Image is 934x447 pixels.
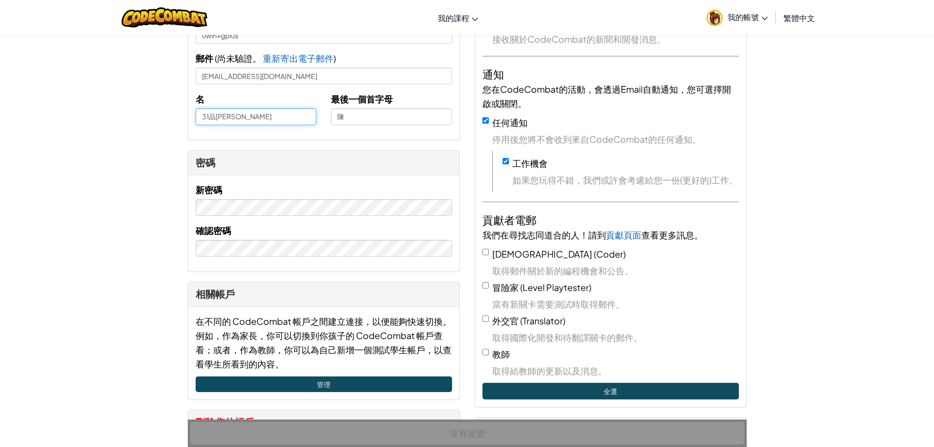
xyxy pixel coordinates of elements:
[482,83,731,109] span: 您在CodeCombat的活動，會透過Email自動通知，您可選擇開啟或關閉。
[122,7,207,27] img: CodeCombat logo
[196,183,222,197] label: 新密碼
[641,229,703,240] span: 查看更多訊息。
[482,212,739,228] h4: 貢獻者電郵
[492,248,592,260] span: [DEMOGRAPHIC_DATA]
[492,348,510,360] span: 教師
[263,53,333,64] span: 重新寄出電子郵件
[702,2,773,33] a: 我的帳號
[492,117,528,128] label: 任何通知
[438,13,469,23] span: 我的課程
[433,4,483,31] a: 我的課程
[196,92,204,106] label: 名
[492,297,739,311] span: 當有新關卡需要測試時取得郵件。
[492,263,739,278] span: 取得郵件關於新的編程機會和公告。
[728,12,768,22] span: 我的帳號
[196,314,452,371] div: 在不同的 CodeCombat 帳戶之間建立連接，以便能夠快速切換。例如，作為家長，你可以切換到你孩子的 CodeCombat 帳戶查看；或者，作為教師，你可以為自己新增一個測試學生帳戶，以查看...
[331,92,393,106] label: 最後一個首字母
[707,10,723,26] img: avatar
[492,132,739,146] span: 停用後您將不會收到來自CodeCombat的任何通知。
[196,415,452,429] div: 刪除您的帳戶
[196,53,213,64] span: 郵件
[492,330,739,344] span: 取得國際化開發和待翻譯關卡的郵件。
[520,282,591,293] span: (Level Playtester)
[217,53,263,64] span: 尚未驗證。
[213,53,217,64] span: (
[333,53,336,64] span: )
[594,248,626,260] span: (Coder)
[492,32,739,46] span: 接收關於CodeCombat的新聞和開發消息。
[492,364,739,378] span: 取得給教師的更新以及消息。
[512,173,739,187] span: 如果您玩得不錯，我們或許會考慮給您一份(更好的)工作。
[196,223,231,237] label: 確認密碼
[779,4,820,31] a: 繁體中文
[196,156,452,170] div: 密碼
[783,13,815,23] span: 繁體中文
[520,315,565,326] span: (Translator)
[482,66,739,82] h4: 通知
[482,229,606,240] span: 我們在尋找志同道合的人！請到
[196,376,452,392] a: 管理
[196,287,452,301] div: 相關帳戶
[492,282,519,293] span: 冒險家
[606,229,641,240] a: 貢獻頁面
[482,383,739,399] button: 全選
[492,315,519,326] span: 外交官
[512,158,548,169] label: 工作機會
